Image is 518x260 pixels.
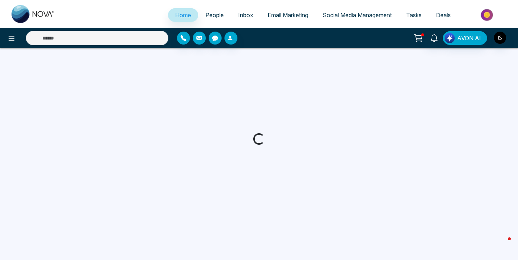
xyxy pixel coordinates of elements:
a: Inbox [231,8,260,22]
a: Deals [429,8,458,22]
span: People [205,11,224,19]
span: Email Marketing [268,11,308,19]
span: Home [175,11,191,19]
a: Home [168,8,198,22]
a: People [198,8,231,22]
button: AVON AI [443,31,487,45]
img: Nova CRM Logo [12,5,55,23]
img: User Avatar [494,32,506,44]
span: Tasks [406,11,422,19]
img: Market-place.gif [462,7,514,23]
span: Deals [436,11,451,19]
span: Social Media Management [323,11,392,19]
img: Lead Flow [445,33,455,43]
a: Social Media Management [315,8,399,22]
a: Tasks [399,8,429,22]
span: Inbox [238,11,253,19]
iframe: Intercom live chat [494,236,511,253]
a: Email Marketing [260,8,315,22]
span: AVON AI [457,34,481,42]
